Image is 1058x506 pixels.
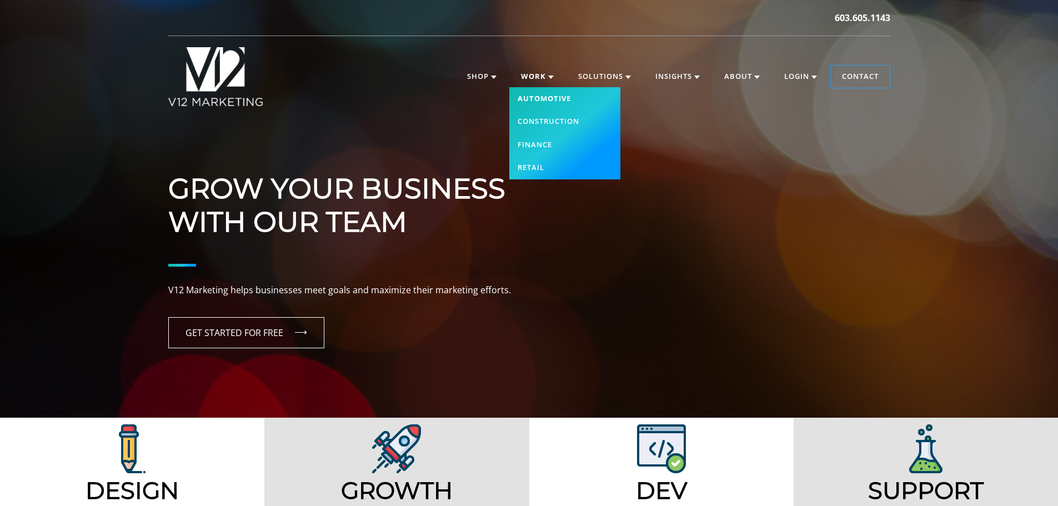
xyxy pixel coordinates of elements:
a: Login [773,66,828,88]
h1: Grow Your Business With Our Team [168,139,890,239]
img: V12 Marketing Design Solutions [119,424,146,473]
a: Retail [509,156,620,179]
h2: Growth [269,477,524,504]
a: About [713,66,771,88]
img: V12 MARKETING Logo New Hampshire Marketing Agency [168,47,263,106]
a: GET STARTED FOR FREE [168,317,324,348]
a: Contact [831,66,890,88]
h2: Dev [534,477,789,504]
a: Finance [509,133,620,157]
img: V12 Marketing Design Solutions [372,424,421,473]
img: V12 Marketing Web Development Solutions [637,424,686,473]
a: Work [510,66,565,88]
h2: Support [798,477,1054,504]
a: Insights [644,66,711,88]
p: V12 Marketing helps businesses meet goals and maximize their marketing efforts. [168,283,890,298]
iframe: Chat Widget [858,377,1058,506]
a: Solutions [567,66,642,88]
h2: Design [4,477,260,504]
a: Shop [456,66,508,88]
a: 603.605.1143 [835,11,890,24]
a: Automotive [509,87,620,111]
a: Construction [509,110,620,133]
